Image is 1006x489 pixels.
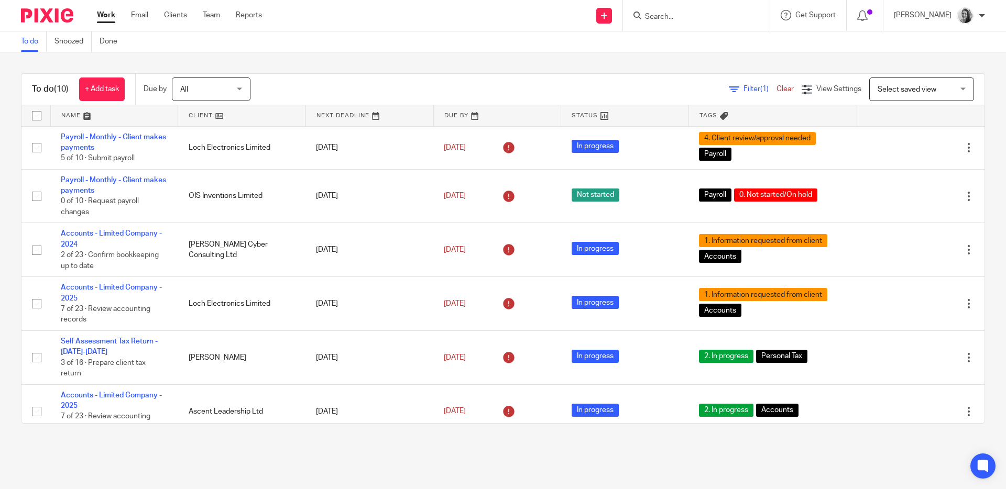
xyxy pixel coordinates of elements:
span: 4. Client review/approval needed [699,132,816,145]
a: Team [203,10,220,20]
span: 3 of 16 · Prepare client tax return [61,359,146,377]
span: [DATE] [444,144,466,151]
span: 2. In progress [699,404,753,417]
span: 0. Not started/On hold [734,188,817,202]
span: [DATE] [444,192,466,199]
span: View Settings [816,85,861,93]
h1: To do [32,84,69,95]
span: Accounts [699,250,741,263]
img: IMG-0056.JPG [957,7,974,24]
td: [DATE] [305,384,433,438]
span: In progress [572,242,619,255]
span: All [180,86,188,93]
span: Get Support [795,12,836,19]
span: Tags [699,113,717,118]
span: Accounts [756,404,799,417]
a: Reports [236,10,262,20]
td: [DATE] [305,223,433,277]
a: Payroll - Monthly - Client makes payments [61,176,166,194]
a: Email [131,10,148,20]
td: [PERSON_NAME] Cyber Consulting Ltd [178,223,306,277]
a: To do [21,31,47,52]
span: Payroll [699,148,731,161]
a: + Add task [79,77,125,101]
span: Select saved view [878,86,936,93]
span: [DATE] [444,354,466,361]
a: Clients [164,10,187,20]
span: Filter [743,85,777,93]
span: 2 of 23 · Confirm bookkeeping up to date [61,251,159,270]
td: [DATE] [305,169,433,223]
a: Accounts - Limited Company - 2025 [61,392,162,409]
td: Ascent Leadership Ltd [178,384,306,438]
a: Clear [777,85,794,93]
span: 7 of 23 · Review accounting records [61,413,150,431]
td: [PERSON_NAME] [178,331,306,385]
td: OIS Inventions Limited [178,169,306,223]
span: 7 of 23 · Review accounting records [61,305,150,324]
span: In progress [572,404,619,417]
input: Search [644,13,738,22]
span: 2. In progress [699,350,753,363]
p: Due by [144,84,167,94]
span: 1. Information requested from client [699,234,827,247]
span: In progress [572,140,619,153]
span: (10) [54,85,69,93]
span: In progress [572,350,619,363]
td: [DATE] [305,277,433,331]
td: Loch Electronics Limited [178,277,306,331]
a: Payroll - Monthly - Client makes payments [61,134,166,151]
p: [PERSON_NAME] [894,10,952,20]
span: [DATE] [444,408,466,415]
td: [DATE] [305,126,433,169]
span: 0 of 10 · Request payroll changes [61,198,139,216]
span: 5 of 10 · Submit payroll [61,154,135,162]
span: In progress [572,296,619,309]
img: Pixie [21,8,73,23]
span: Accounts [699,304,741,317]
td: Loch Electronics Limited [178,126,306,169]
a: Snoozed [54,31,92,52]
a: Done [100,31,125,52]
span: [DATE] [444,246,466,253]
span: [DATE] [444,300,466,307]
td: [DATE] [305,331,433,385]
span: Personal Tax [756,350,807,363]
a: Self Assessment Tax Return - [DATE]-[DATE] [61,338,158,355]
span: Payroll [699,188,731,202]
span: 1. Information requested from client [699,288,827,301]
a: Accounts - Limited Company - 2024 [61,230,162,248]
span: Not started [572,188,619,202]
span: (1) [760,85,769,93]
a: Work [97,10,115,20]
a: Accounts - Limited Company - 2025 [61,284,162,302]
